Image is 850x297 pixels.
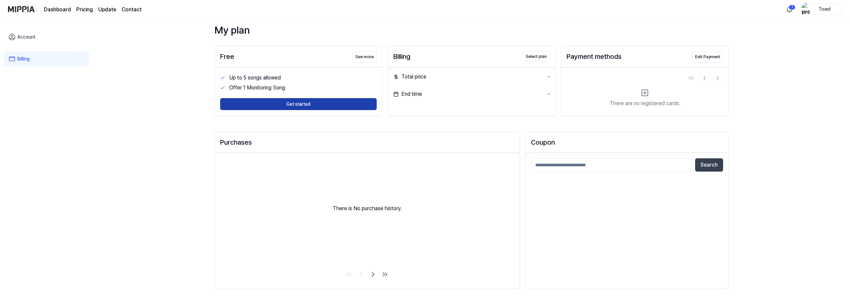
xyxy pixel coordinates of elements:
[98,6,116,14] a: Update
[344,269,354,280] a: Go to first page
[692,52,723,62] button: Edit Payment
[812,5,838,13] div: Toast
[352,51,377,62] a: See more
[393,52,410,62] div: Billing
[220,137,514,147] div: Purchases
[531,137,723,147] h2: Coupon
[220,52,234,62] div: Free
[44,6,71,14] a: Dashboard
[214,23,729,38] div: My plan
[229,74,377,82] div: Up to 5 songs allowed
[799,4,842,15] button: profileToast
[352,52,377,62] button: See more
[523,51,550,62] button: Select plan
[215,269,520,281] nav: pagination
[393,90,422,98] div: End time
[380,269,390,280] a: Go to last page
[220,93,377,110] a: Get started
[688,75,694,81] div: 1 / 0
[220,98,377,110] button: Get started
[548,73,550,81] div: -
[229,84,377,92] div: Offer 1 Monitoring Song
[76,6,93,14] a: Pricing
[567,52,622,62] div: Payment methods
[802,3,810,16] img: profile
[610,99,680,107] div: There are no registered cards.
[789,5,795,10] div: 7
[393,73,426,81] div: Total price
[784,4,795,15] button: 알림7
[4,29,89,45] a: Account
[695,158,723,172] button: Search
[548,90,550,98] div: -
[368,269,378,280] a: Go to next page
[356,269,366,280] a: Go to previous page
[692,51,723,62] a: Edit Payment
[215,153,520,264] div: There is No purchase history.
[122,6,142,14] a: Contact
[4,51,89,67] a: Billing
[785,5,793,13] img: 알림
